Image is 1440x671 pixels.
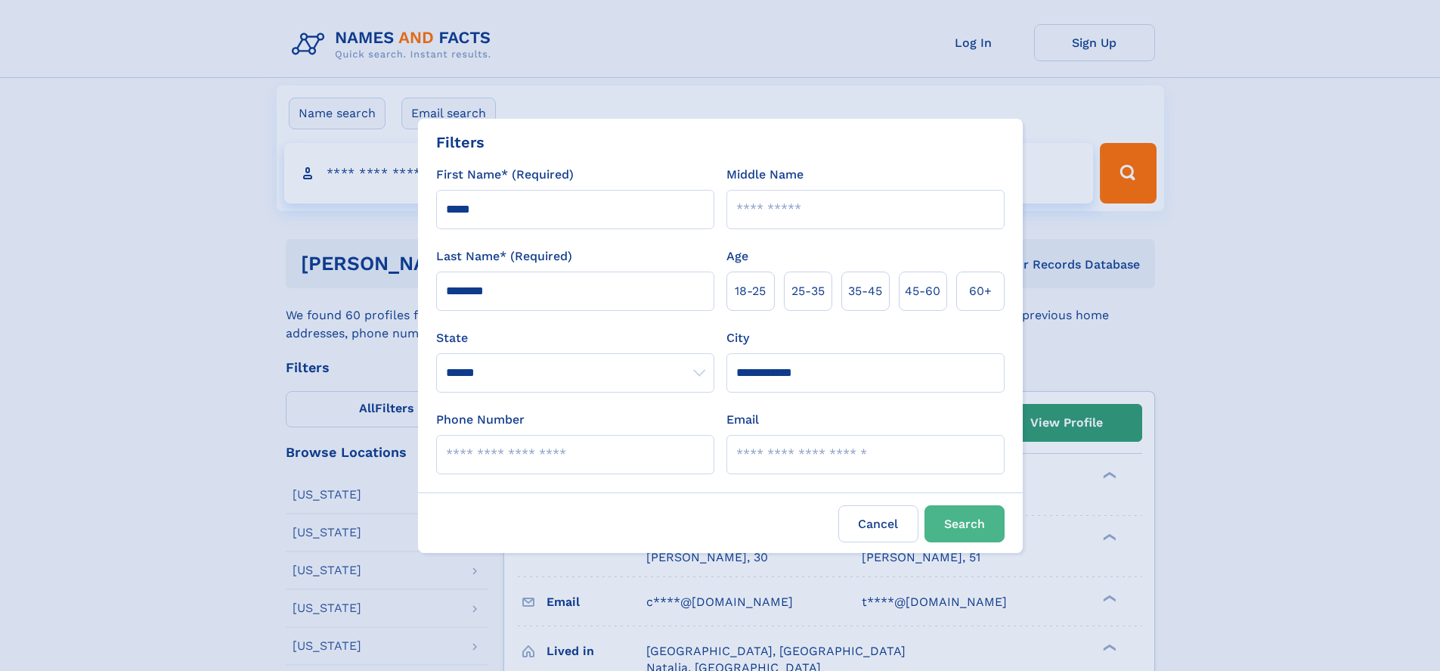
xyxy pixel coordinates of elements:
span: 25‑35 [791,282,825,300]
label: First Name* (Required) [436,166,574,184]
label: City [726,329,749,347]
label: Age [726,247,748,266]
label: Last Name* (Required) [436,247,572,266]
span: 18‑25 [735,282,766,300]
div: Filters [436,131,485,154]
span: 60+ [969,282,992,300]
label: State [436,329,714,347]
label: Phone Number [436,411,525,429]
span: 35‑45 [848,282,882,300]
button: Search [924,505,1005,542]
label: Middle Name [726,166,804,184]
label: Email [726,411,759,429]
label: Cancel [838,505,918,542]
span: 45‑60 [905,282,940,300]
